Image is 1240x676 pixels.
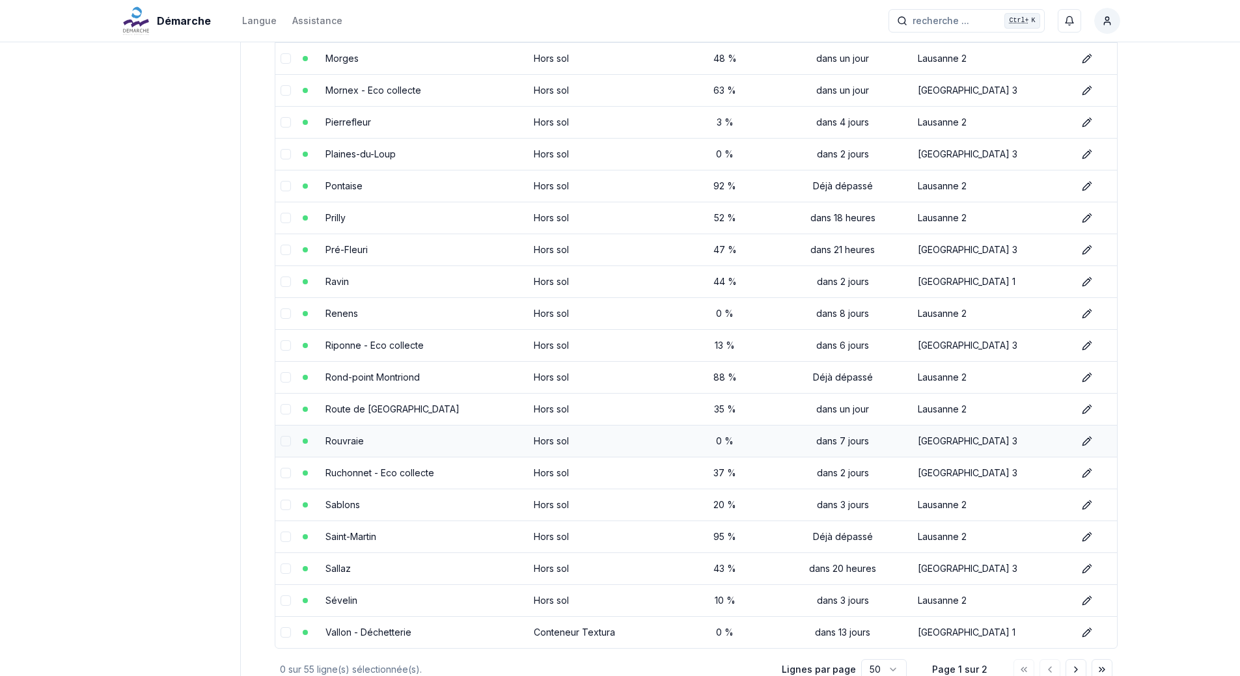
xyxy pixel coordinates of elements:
[281,532,291,542] button: select-row
[325,276,349,287] a: Ravin
[778,562,907,575] div: dans 20 heures
[913,297,1071,329] td: Lausanne 2
[682,562,767,575] div: 43 %
[529,138,677,170] td: Hors sol
[682,275,767,288] div: 44 %
[242,13,277,29] button: Langue
[913,14,969,27] span: recherche ...
[281,595,291,606] button: select-row
[325,499,360,510] a: Sablons
[120,13,216,29] a: Démarche
[281,181,291,191] button: select-row
[778,148,907,161] div: dans 2 jours
[529,297,677,329] td: Hors sol
[529,234,677,265] td: Hors sol
[682,466,767,480] div: 37 %
[325,563,351,574] a: Sallaz
[325,148,396,159] a: Plaines-du-Loup
[529,361,677,393] td: Hors sol
[529,202,677,234] td: Hors sol
[325,403,460,414] a: Route de [GEOGRAPHIC_DATA]
[325,467,434,478] a: Ruchonnet - Eco collecte
[913,170,1071,202] td: Lausanne 2
[325,180,363,191] a: Pontaise
[280,663,761,676] div: 0 sur 55 ligne(s) sélectionnée(s).
[778,84,907,97] div: dans un jour
[682,626,767,639] div: 0 %
[778,530,907,543] div: Déjà dépassé
[529,552,677,584] td: Hors sol
[682,52,767,65] div: 48 %
[325,435,364,446] a: Rouvraie
[913,234,1071,265] td: [GEOGRAPHIC_DATA] 3
[529,616,677,648] td: Conteneur Textura
[281,340,291,351] button: select-row
[913,584,1071,616] td: Lausanne 2
[778,498,907,511] div: dans 3 jours
[778,243,907,256] div: dans 21 heures
[889,9,1045,33] button: recherche ...Ctrl+K
[913,489,1071,521] td: Lausanne 2
[529,265,677,297] td: Hors sol
[913,265,1071,297] td: [GEOGRAPHIC_DATA] 1
[281,245,291,255] button: select-row
[281,85,291,96] button: select-row
[682,243,767,256] div: 47 %
[281,563,291,574] button: select-row
[529,329,677,361] td: Hors sol
[913,138,1071,170] td: [GEOGRAPHIC_DATA] 3
[778,403,907,416] div: dans un jour
[529,521,677,552] td: Hors sol
[778,339,907,352] div: dans 6 jours
[529,170,677,202] td: Hors sol
[682,84,767,97] div: 63 %
[913,202,1071,234] td: Lausanne 2
[325,244,368,255] a: Pré-Fleuri
[281,404,291,414] button: select-row
[778,435,907,448] div: dans 7 jours
[778,307,907,320] div: dans 8 jours
[778,594,907,607] div: dans 3 jours
[281,500,291,510] button: select-row
[529,106,677,138] td: Hors sol
[913,616,1071,648] td: [GEOGRAPHIC_DATA] 1
[325,372,420,383] a: Rond-point Montriond
[682,211,767,224] div: 52 %
[778,371,907,384] div: Déjà dépassé
[913,393,1071,425] td: Lausanne 2
[682,498,767,511] div: 20 %
[529,393,677,425] td: Hors sol
[325,340,424,351] a: Riponne - Eco collecte
[325,308,358,319] a: Renens
[778,180,907,193] div: Déjà dépassé
[529,425,677,457] td: Hors sol
[682,148,767,161] div: 0 %
[281,149,291,159] button: select-row
[281,53,291,64] button: select-row
[778,275,907,288] div: dans 2 jours
[529,42,677,74] td: Hors sol
[778,466,907,480] div: dans 2 jours
[529,74,677,106] td: Hors sol
[529,457,677,489] td: Hors sol
[682,339,767,352] div: 13 %
[529,584,677,616] td: Hors sol
[913,361,1071,393] td: Lausanne 2
[682,116,767,129] div: 3 %
[778,116,907,129] div: dans 4 jours
[913,329,1071,361] td: [GEOGRAPHIC_DATA] 3
[682,403,767,416] div: 35 %
[281,213,291,223] button: select-row
[913,552,1071,584] td: [GEOGRAPHIC_DATA] 3
[682,307,767,320] div: 0 %
[281,436,291,446] button: select-row
[913,74,1071,106] td: [GEOGRAPHIC_DATA] 3
[913,521,1071,552] td: Lausanne 2
[682,530,767,543] div: 95 %
[682,180,767,193] div: 92 %
[242,14,277,27] div: Langue
[913,457,1071,489] td: [GEOGRAPHIC_DATA] 3
[913,106,1071,138] td: Lausanne 2
[782,663,856,676] p: Lignes par page
[325,85,421,96] a: Mornex - Eco collecte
